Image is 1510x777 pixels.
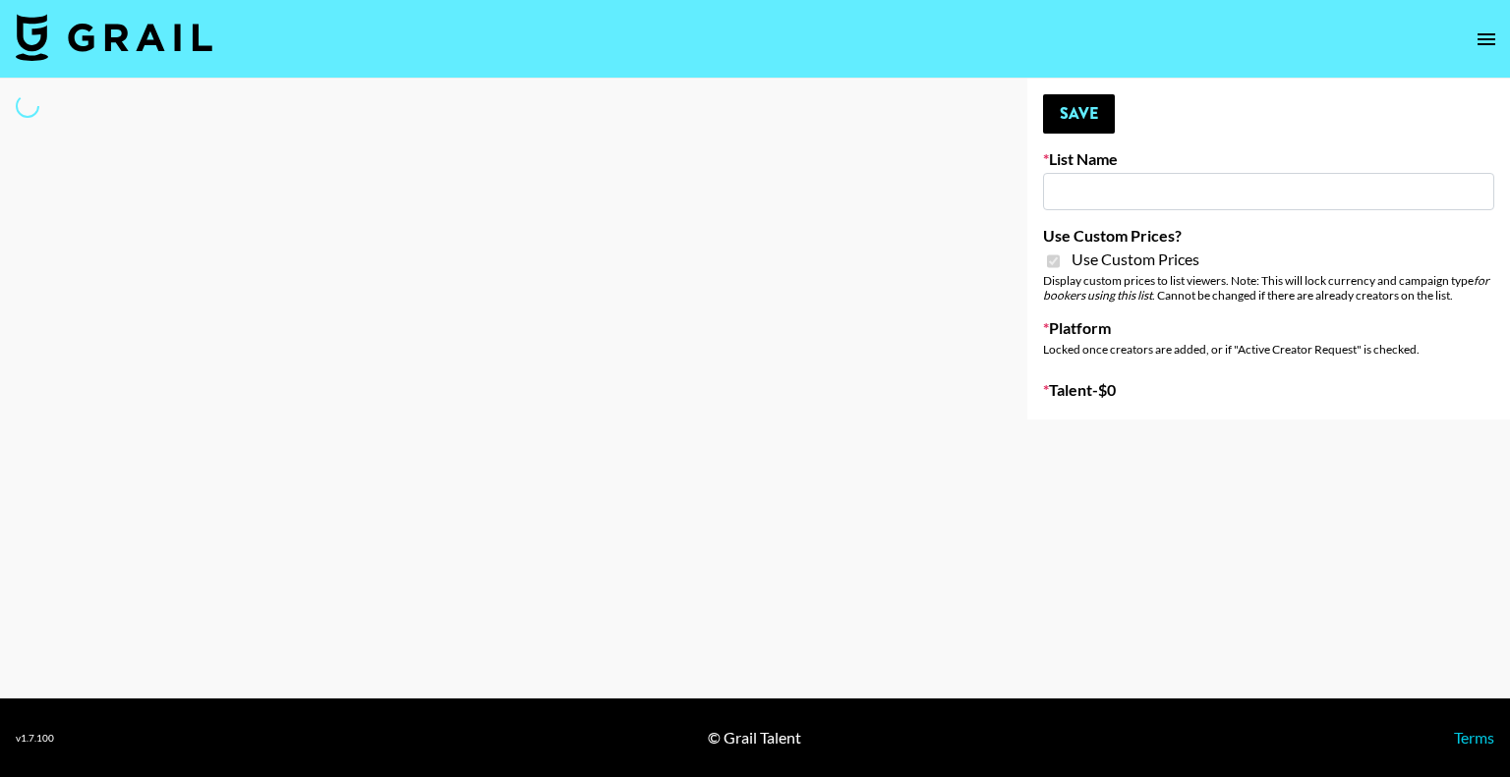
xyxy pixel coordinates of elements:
[1043,318,1494,338] label: Platform
[1043,342,1494,357] div: Locked once creators are added, or if "Active Creator Request" is checked.
[1043,273,1494,303] div: Display custom prices to list viewers. Note: This will lock currency and campaign type . Cannot b...
[1043,94,1115,134] button: Save
[16,14,212,61] img: Grail Talent
[16,732,54,745] div: v 1.7.100
[1467,20,1506,59] button: open drawer
[1043,273,1489,303] em: for bookers using this list
[708,728,801,748] div: © Grail Talent
[1043,226,1494,246] label: Use Custom Prices?
[1043,380,1494,400] label: Talent - $ 0
[1454,728,1494,747] a: Terms
[1072,250,1199,269] span: Use Custom Prices
[1043,149,1494,169] label: List Name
